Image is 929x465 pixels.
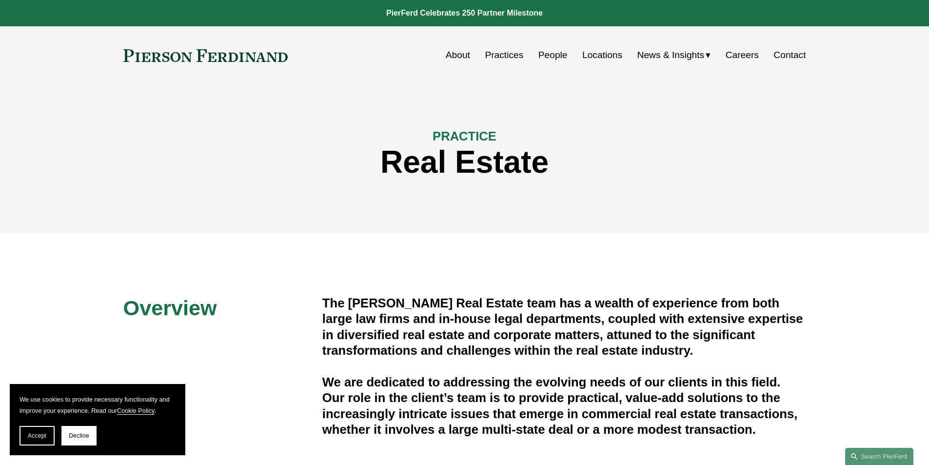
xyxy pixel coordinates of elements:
[123,296,217,320] span: Overview
[123,144,806,180] h1: Real Estate
[845,448,913,465] a: Search this site
[433,129,496,143] span: PRACTICE
[637,47,705,64] span: News & Insights
[726,46,759,64] a: Careers
[637,46,711,64] a: folder dropdown
[61,426,97,445] button: Decline
[117,407,155,414] a: Cookie Policy
[485,46,523,64] a: Practices
[20,426,55,445] button: Accept
[10,384,185,455] section: Cookie banner
[322,374,806,438] h4: We are dedicated to addressing the evolving needs of our clients in this field. Our role in the c...
[322,295,806,359] h4: The [PERSON_NAME] Real Estate team has a wealth of experience from both large law firms and in-ho...
[20,394,176,416] p: We use cookies to provide necessary functionality and improve your experience. Read our .
[538,46,568,64] a: People
[773,46,806,64] a: Contact
[582,46,622,64] a: Locations
[28,432,46,439] span: Accept
[69,432,89,439] span: Decline
[446,46,470,64] a: About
